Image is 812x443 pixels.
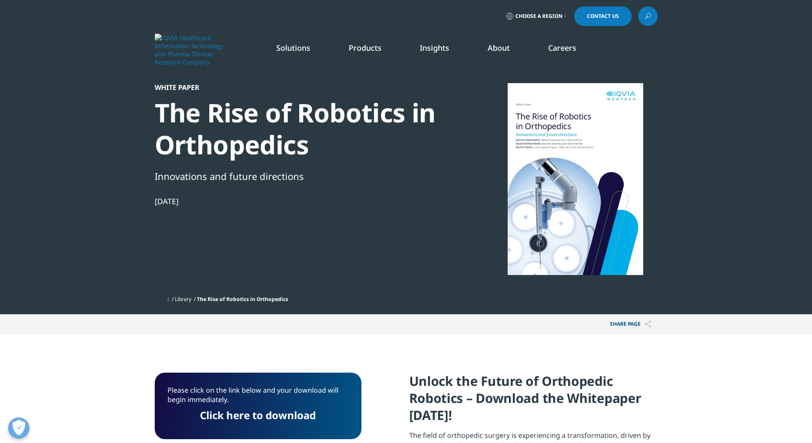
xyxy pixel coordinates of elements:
button: Open Preferences [8,417,29,439]
p: Please click on the link below and your download will begin immediately. [168,385,349,411]
a: Contact Us [574,6,632,26]
a: Solutions [276,43,310,53]
span: The Rise of Robotics in Orthopedics [197,295,288,303]
a: Library [175,295,191,303]
div: The Rise of Robotics in Orthopedics [155,97,447,161]
button: Share PAGEShare PAGE [604,314,658,334]
div: Innovations and future directions [155,169,447,183]
h4: Unlock the Future of Orthopedic Robotics – Download the Whitepaper [DATE]! [409,373,658,430]
a: Insights [420,43,449,53]
a: Products [349,43,381,53]
span: Choose a Region [515,13,563,20]
p: Share PAGE [604,314,658,334]
a: About [488,43,510,53]
a: Careers [548,43,576,53]
span: Contact Us [587,14,619,19]
a: Click here to download [200,408,316,422]
div: [DATE] [155,196,447,206]
img: Share PAGE [645,321,651,328]
div: White Paper [155,83,447,92]
img: IQVIA Healthcare Information Technology and Pharma Clinical Research Company [155,34,223,66]
nav: Primary [226,30,658,70]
